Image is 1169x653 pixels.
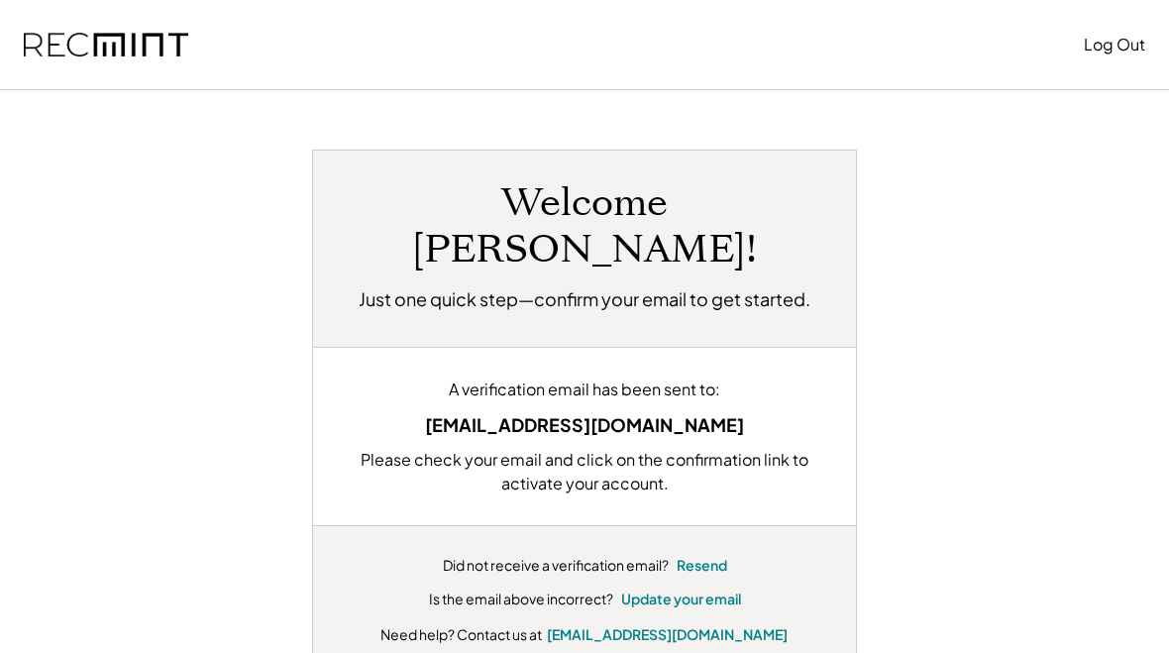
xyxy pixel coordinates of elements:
[1084,25,1145,64] button: Log Out
[621,590,741,609] button: Update your email
[343,180,826,273] h1: Welcome [PERSON_NAME]!
[380,624,542,645] div: Need help? Contact us at
[24,33,188,57] img: recmint-logotype%403x.png
[429,590,613,609] div: Is the email above incorrect?
[359,285,810,312] h2: Just one quick step—confirm your email to get started.
[343,411,826,438] div: [EMAIL_ADDRESS][DOMAIN_NAME]
[547,625,788,643] a: [EMAIL_ADDRESS][DOMAIN_NAME]
[443,556,669,576] div: Did not receive a verification email?
[343,448,826,495] div: Please check your email and click on the confirmation link to activate your account.
[343,378,826,401] div: A verification email has been sent to:
[677,556,727,576] button: Resend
